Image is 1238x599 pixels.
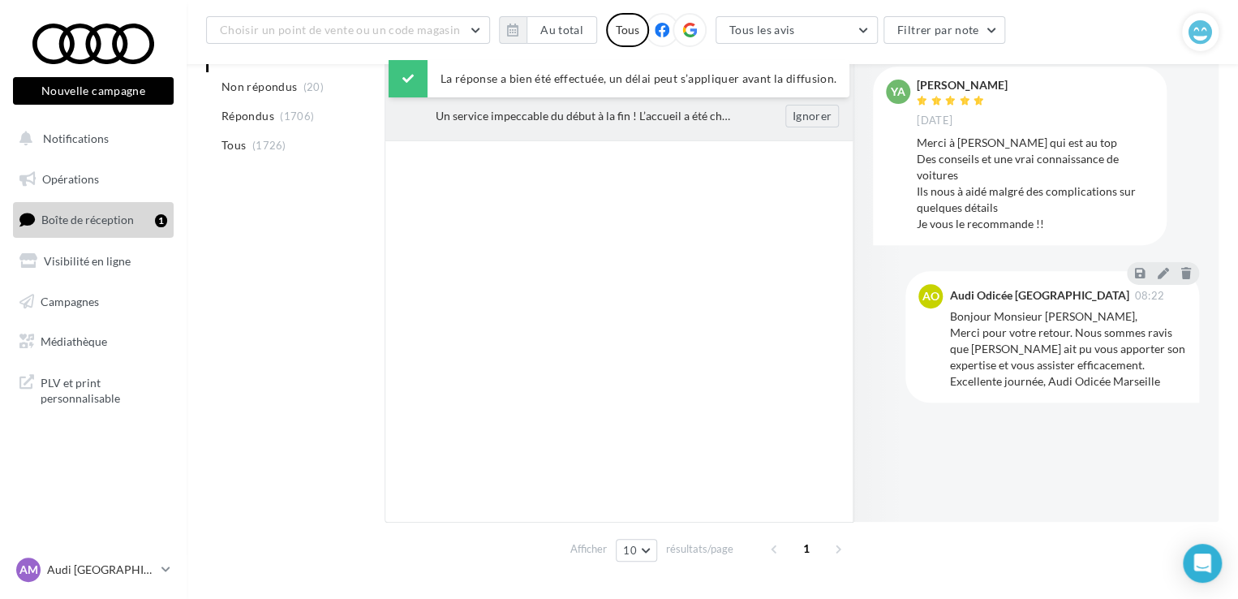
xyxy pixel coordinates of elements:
[499,16,597,44] button: Au total
[221,137,246,153] span: Tous
[43,131,109,145] span: Notifications
[41,334,107,348] span: Médiathèque
[785,105,839,127] button: Ignorer
[949,308,1186,390] div: Bonjour Monsieur [PERSON_NAME], Merci pour votre retour. Nous sommes ravis que [PERSON_NAME] ait ...
[303,80,324,93] span: (20)
[42,172,99,186] span: Opérations
[793,536,819,562] span: 1
[41,372,167,407] span: PLV et print personnalisable
[13,554,174,585] a: AM Audi [GEOGRAPHIC_DATA]
[729,23,795,37] span: Tous les avis
[917,80,1008,91] div: [PERSON_NAME]
[606,13,649,47] div: Tous
[10,365,177,413] a: PLV et print personnalisable
[41,213,134,226] span: Boîte de réception
[13,77,174,105] button: Nouvelle campagne
[917,135,1154,232] div: Merci à [PERSON_NAME] qui est au top Des conseils et une vrai connaissance de voitures Ils nous à...
[10,244,177,278] a: Visibilité en ligne
[206,16,490,44] button: Choisir un point de vente ou un code magasin
[389,60,849,97] div: La réponse a bien été effectuée, un délai peut s’appliquer avant la diffusion.
[716,16,878,44] button: Tous les avis
[616,539,657,562] button: 10
[221,79,297,95] span: Non répondus
[436,108,733,124] div: Un service impeccable du début à la fin ! L’accueil a été chaleureux, l’équipe professionnelle et...
[883,16,1006,44] button: Filtrer par note
[252,139,286,152] span: (1726)
[922,288,939,304] span: AO
[10,202,177,237] a: Boîte de réception1
[1183,544,1222,583] div: Open Intercom Messenger
[10,285,177,319] a: Campagnes
[10,122,170,156] button: Notifications
[155,214,167,227] div: 1
[41,294,99,308] span: Campagnes
[10,325,177,359] a: Médiathèque
[220,23,460,37] span: Choisir un point de vente ou un code magasin
[891,84,905,100] span: YA
[623,544,637,557] span: 10
[949,290,1128,301] div: Audi Odicée [GEOGRAPHIC_DATA]
[19,562,38,578] span: AM
[527,16,597,44] button: Au total
[280,110,314,123] span: (1706)
[221,108,274,124] span: Répondus
[47,562,155,578] p: Audi [GEOGRAPHIC_DATA]
[10,162,177,196] a: Opérations
[1134,291,1164,301] span: 08:22
[44,254,131,268] span: Visibilité en ligne
[570,541,607,557] span: Afficher
[666,541,733,557] span: résultats/page
[917,114,952,128] span: [DATE]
